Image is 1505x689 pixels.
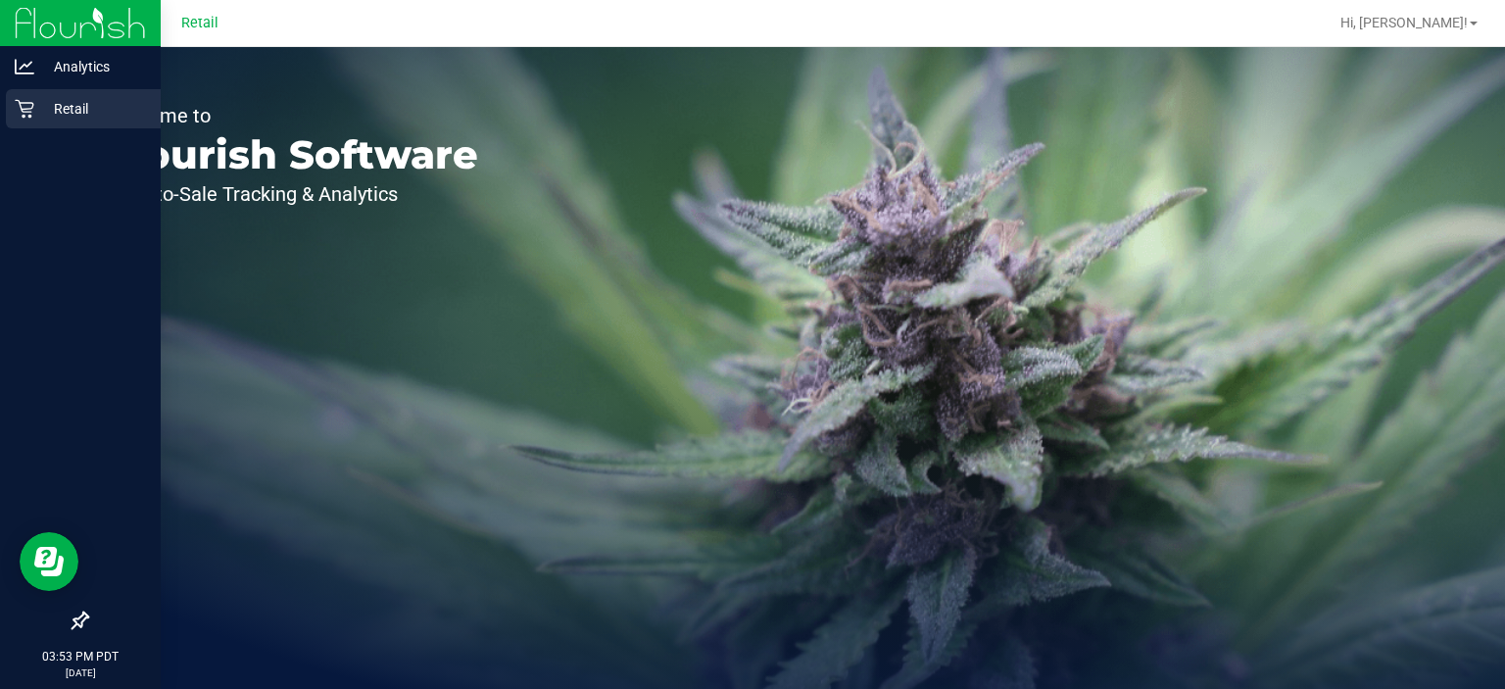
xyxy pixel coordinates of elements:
[9,665,152,680] p: [DATE]
[15,57,34,76] inline-svg: Analytics
[1340,15,1468,30] span: Hi, [PERSON_NAME]!
[9,648,152,665] p: 03:53 PM PDT
[15,99,34,119] inline-svg: Retail
[181,15,218,31] span: Retail
[106,135,478,174] p: Flourish Software
[34,97,152,121] p: Retail
[106,184,478,204] p: Seed-to-Sale Tracking & Analytics
[20,532,78,591] iframe: Resource center
[106,106,478,125] p: Welcome to
[34,55,152,78] p: Analytics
